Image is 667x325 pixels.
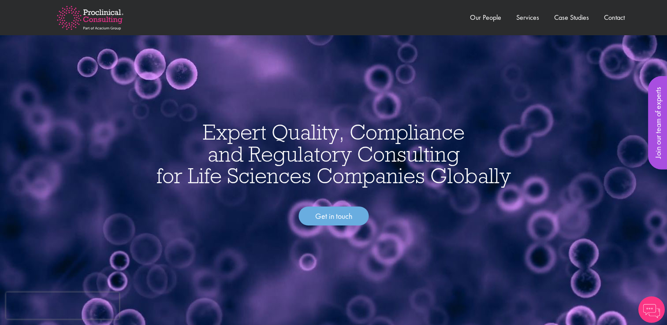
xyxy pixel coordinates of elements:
a: Services [516,13,539,22]
h1: Expert Quality, Compliance and Regulatory Consulting for Life Sciences Companies Globally [9,121,658,187]
a: Contact [604,13,625,22]
a: Get in touch [298,207,369,226]
iframe: reCAPTCHA [6,292,119,319]
a: Case Studies [554,13,589,22]
img: Chatbot [638,296,665,323]
a: Our People [470,13,501,22]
